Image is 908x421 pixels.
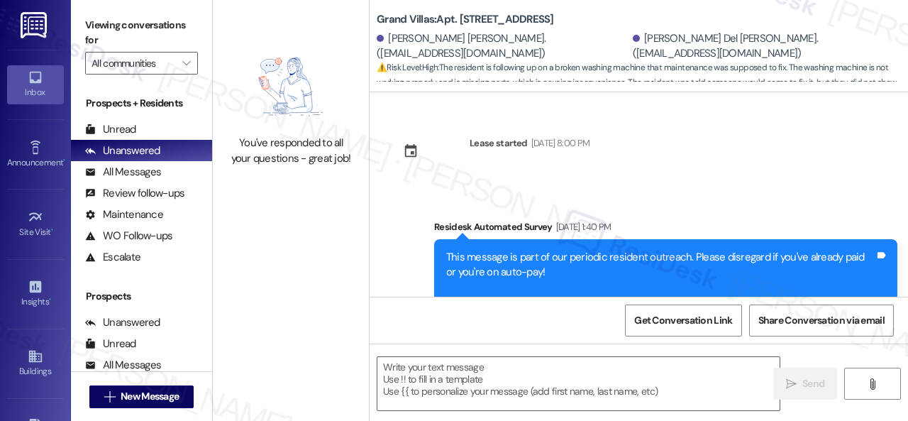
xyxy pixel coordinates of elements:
[49,295,51,305] span: •
[21,12,50,38] img: ResiDesk Logo
[633,31,897,62] div: [PERSON_NAME] Del [PERSON_NAME]. ([EMAIL_ADDRESS][DOMAIN_NAME])
[235,45,347,129] img: empty-state
[758,313,885,328] span: Share Conversation via email
[7,275,64,313] a: Insights •
[749,305,894,337] button: Share Conversation via email
[63,155,65,165] span: •
[121,389,179,404] span: New Message
[92,52,175,75] input: All communities
[802,376,824,391] span: Send
[528,136,590,151] div: [DATE] 8:00 PM
[85,358,161,373] div: All Messages
[85,14,198,52] label: Viewing conversations for
[377,31,629,62] div: [PERSON_NAME] [PERSON_NAME]. ([EMAIL_ADDRESS][DOMAIN_NAME])
[85,315,160,330] div: Unanswered
[182,58,190,69] i: 
[377,62,438,73] strong: ⚠️ Risk Level: High
[85,229,172,244] div: WO Follow-ups
[7,65,64,104] a: Inbox
[377,60,908,106] span: : The resident is following up on a broken washing machine that maintenance was supposed to fix. ...
[228,136,353,166] div: You've responded to all your questions - great job!
[786,378,797,390] i: 
[85,207,163,222] div: Maintenance
[85,122,136,137] div: Unread
[470,136,528,151] div: Lease started
[625,305,741,337] button: Get Conversation Link
[634,313,732,328] span: Get Conversation Link
[773,368,837,400] button: Send
[85,143,160,158] div: Unanswered
[377,12,554,27] b: Grand Villas: Apt. [STREET_ADDRESS]
[867,378,877,390] i: 
[89,386,194,408] button: New Message
[85,186,184,201] div: Review follow-ups
[104,391,115,403] i: 
[51,225,53,235] span: •
[85,337,136,351] div: Unread
[85,250,140,265] div: Escalate
[7,344,64,383] a: Buildings
[7,205,64,244] a: Site Visit •
[553,219,611,234] div: [DATE] 1:40 PM
[446,250,875,371] div: This message is part of our periodic resident outreach. Please disregard if you've already paid o...
[71,289,212,304] div: Prospects
[71,96,212,111] div: Prospects + Residents
[434,219,897,239] div: Residesk Automated Survey
[85,165,161,180] div: All Messages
